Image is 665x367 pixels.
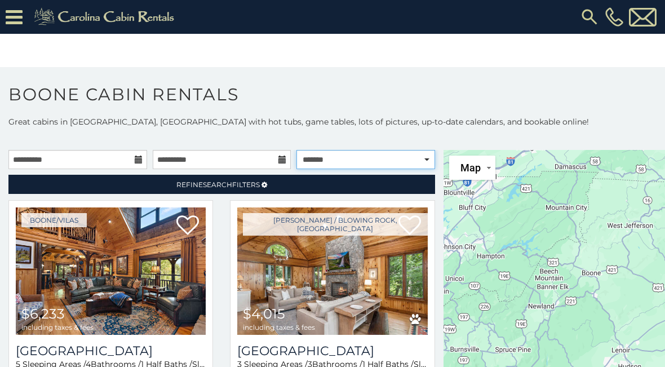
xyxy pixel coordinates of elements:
span: Search [203,180,232,189]
img: search-regular.svg [579,7,600,27]
h3: Chimney Island [237,343,427,359]
img: Khaki-logo.png [28,6,184,28]
span: $4,015 [243,306,285,322]
a: [GEOGRAPHIC_DATA] [237,343,427,359]
span: including taxes & fees [21,324,94,331]
img: Diamond Creek Lodge [16,207,206,335]
a: [PERSON_NAME] / Blowing Rock, [GEOGRAPHIC_DATA] [243,213,427,236]
a: RefineSearchFilters [8,175,435,194]
button: Change map style [449,156,495,180]
img: Chimney Island [237,207,427,335]
h3: Diamond Creek Lodge [16,343,206,359]
span: Map [460,162,481,174]
span: including taxes & fees [243,324,315,331]
a: Boone/Vilas [21,213,87,227]
a: Diamond Creek Lodge $6,233 including taxes & fees [16,207,206,335]
a: [PHONE_NUMBER] [602,7,626,26]
a: [GEOGRAPHIC_DATA] [16,343,206,359]
span: Refine Filters [176,180,260,189]
a: Add to favorites [176,214,199,238]
a: Chimney Island $4,015 including taxes & fees [237,207,427,335]
span: $6,233 [21,306,65,322]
